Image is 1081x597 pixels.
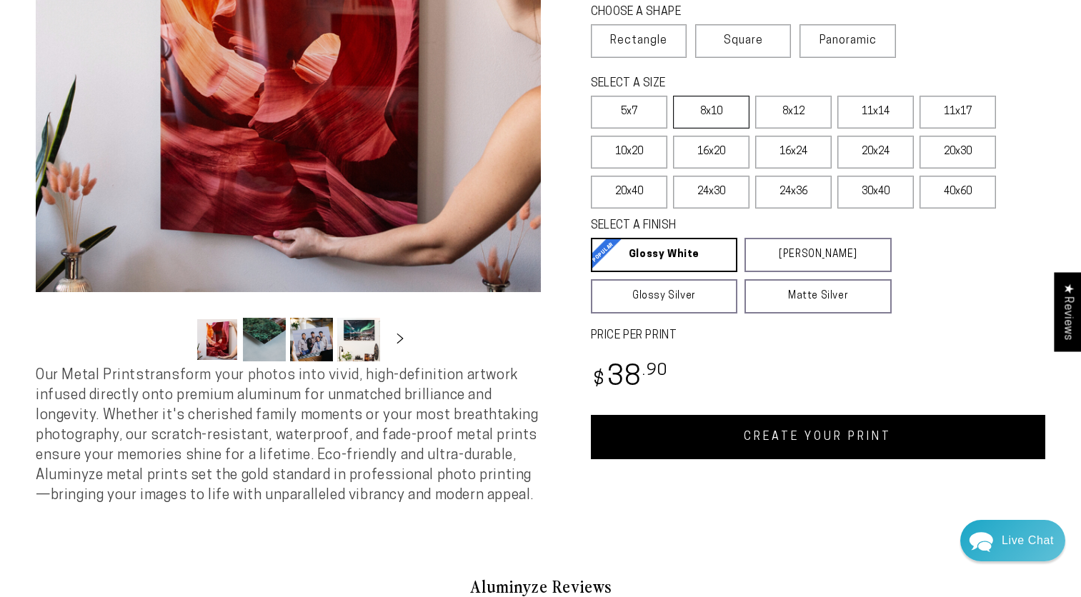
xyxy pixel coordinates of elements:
[724,32,763,49] span: Square
[837,96,914,129] label: 11x14
[243,318,286,361] button: Load image 2 in gallery view
[591,76,858,92] legend: SELECT A SIZE
[1054,272,1081,351] div: Click to open Judge.me floating reviews tab
[610,32,667,49] span: Rectangle
[755,176,832,209] label: 24x36
[673,176,749,209] label: 24x30
[837,176,914,209] label: 30x40
[837,136,914,169] label: 20x24
[36,368,538,503] span: Our Metal Prints transform your photos into vivid, high-definition artwork infused directly onto ...
[591,218,858,234] legend: SELECT A FINISH
[591,238,738,272] a: Glossy White
[642,363,668,379] sup: .90
[744,279,892,313] a: Matte Silver
[591,176,667,209] label: 20x40
[920,96,996,129] label: 11x17
[920,176,996,209] label: 40x60
[290,318,333,361] button: Load image 3 in gallery view
[673,96,749,129] label: 8x10
[960,520,1065,561] div: Chat widget toggle
[920,136,996,169] label: 20x30
[196,318,239,361] button: Load image 1 in gallery view
[591,136,667,169] label: 10x20
[384,324,416,356] button: Slide right
[820,35,877,46] span: Panoramic
[591,96,667,129] label: 5x7
[1002,520,1054,561] div: Contact Us Directly
[160,324,191,356] button: Slide left
[591,328,1046,344] label: PRICE PER PRINT
[337,318,380,361] button: Load image 4 in gallery view
[591,279,738,313] a: Glossy Silver
[755,96,832,129] label: 8x12
[591,4,777,21] legend: CHOOSE A SHAPE
[673,136,749,169] label: 16x20
[591,415,1046,459] a: CREATE YOUR PRINT
[755,136,832,169] label: 16x24
[744,238,892,272] a: [PERSON_NAME]
[591,364,669,392] bdi: 38
[593,371,605,390] span: $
